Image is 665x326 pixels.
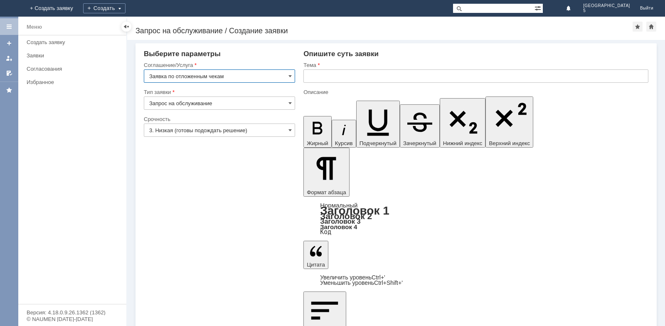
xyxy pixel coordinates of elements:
button: Верхний индекс [485,96,533,148]
span: Курсив [335,140,353,146]
a: Мои согласования [2,67,16,80]
div: Тема [303,62,647,68]
div: Добавить в избранное [633,22,643,32]
button: Цитата [303,241,328,269]
a: Заголовок 2 [320,211,372,221]
div: Описание [303,89,647,95]
div: Версия: 4.18.0.9.26.1362 (1362) [27,310,118,315]
div: Создать [83,3,126,13]
div: Заявки [27,52,121,59]
a: Согласования [23,62,125,75]
button: Жирный [303,116,332,148]
button: Курсив [332,120,356,148]
span: Расширенный поиск [534,4,543,12]
div: Срочность [144,116,293,122]
span: Цитата [307,262,325,268]
span: 5 [583,8,630,13]
button: Формат абзаца [303,148,349,197]
span: Верхний индекс [489,140,530,146]
span: Ctrl+' [372,274,385,281]
div: Формат абзаца [303,203,648,235]
span: Ctrl+Shift+' [374,279,403,286]
span: Зачеркнутый [403,140,436,146]
a: Мои заявки [2,52,16,65]
a: Заголовок 3 [320,217,360,225]
a: Нормальный [320,202,357,209]
button: Подчеркнутый [356,101,400,148]
span: Выберите параметры [144,50,221,58]
div: Запрос на обслуживание / Создание заявки [135,27,633,35]
div: Меню [27,22,42,32]
span: Опишите суть заявки [303,50,379,58]
a: Заголовок 4 [320,223,357,230]
a: Decrease [320,279,403,286]
span: Подчеркнутый [360,140,397,146]
div: Скрыть меню [121,22,131,32]
a: Increase [320,274,385,281]
a: Создать заявку [2,37,16,50]
div: Цитата [303,275,648,286]
div: Сделать домашней страницей [646,22,656,32]
span: [GEOGRAPHIC_DATA] [583,3,630,8]
a: Создать заявку [23,36,125,49]
div: © NAUMEN [DATE]-[DATE] [27,316,118,322]
div: Избранное [27,79,112,85]
a: Заявки [23,49,125,62]
div: Тип заявки [144,89,293,95]
span: Формат абзаца [307,189,346,195]
span: Нижний индекс [443,140,483,146]
div: Создать заявку [27,39,121,45]
a: Заголовок 1 [320,204,389,217]
button: Нижний индекс [440,98,486,148]
button: Зачеркнутый [400,104,440,148]
a: Код [320,228,331,236]
div: Согласования [27,66,121,72]
span: Жирный [307,140,328,146]
div: Соглашение/Услуга [144,62,293,68]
